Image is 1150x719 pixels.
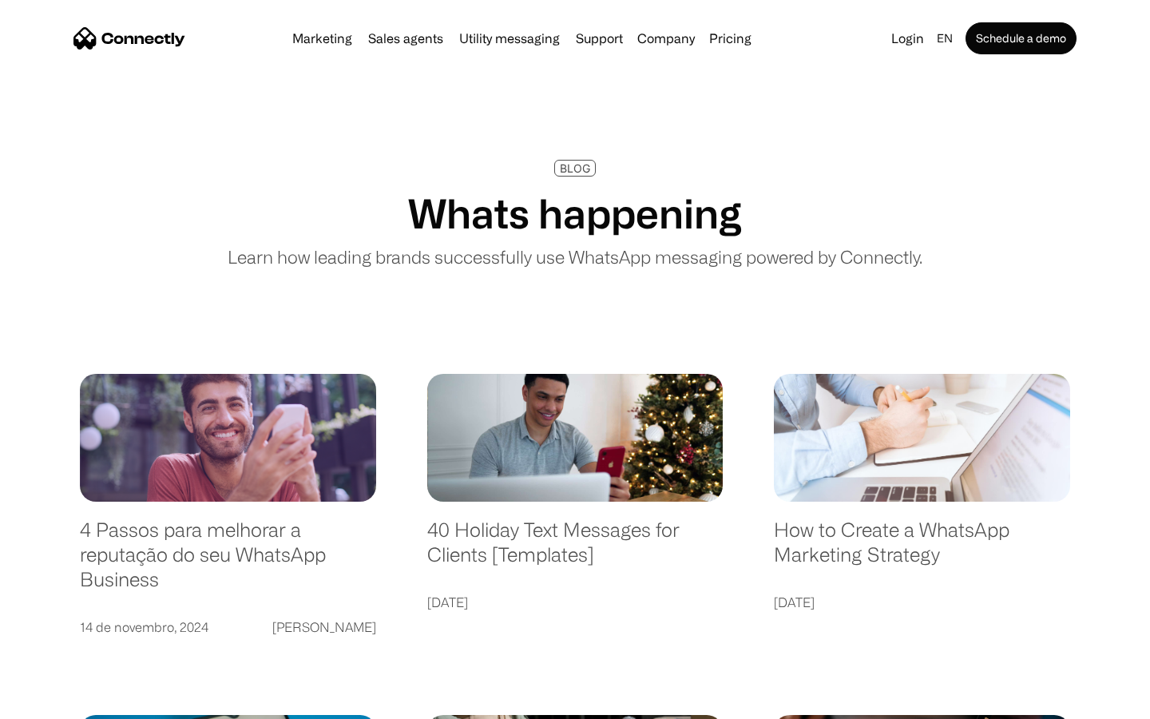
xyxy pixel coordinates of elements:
a: Marketing [286,32,359,45]
ul: Language list [32,691,96,713]
a: How to Create a WhatsApp Marketing Strategy [774,518,1070,582]
div: [DATE] [774,591,815,614]
div: Company [637,27,695,50]
a: Pricing [703,32,758,45]
a: 4 Passos para melhorar a reputação do seu WhatsApp Business [80,518,376,607]
a: Utility messaging [453,32,566,45]
a: Schedule a demo [966,22,1077,54]
aside: Language selected: English [16,691,96,713]
a: Sales agents [362,32,450,45]
div: [DATE] [427,591,468,614]
div: BLOG [560,162,590,174]
h1: Whats happening [408,189,742,237]
a: 40 Holiday Text Messages for Clients [Templates] [427,518,724,582]
a: Support [569,32,629,45]
div: en [937,27,953,50]
div: 14 de novembro, 2024 [80,616,208,638]
a: Login [885,27,930,50]
p: Learn how leading brands successfully use WhatsApp messaging powered by Connectly. [228,244,922,270]
div: [PERSON_NAME] [272,616,376,638]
